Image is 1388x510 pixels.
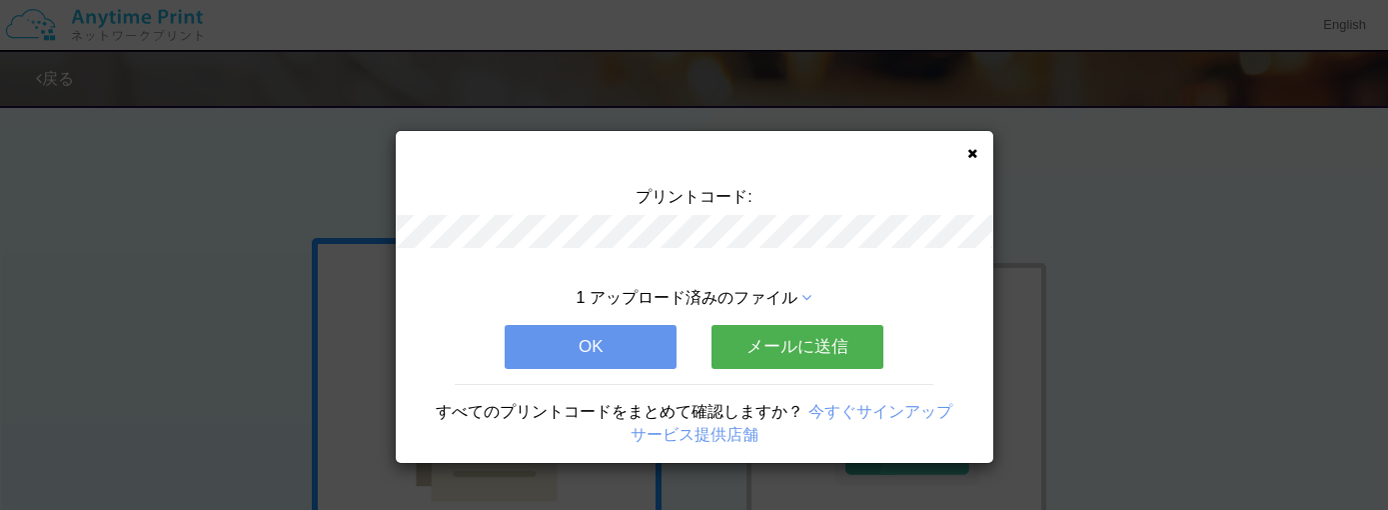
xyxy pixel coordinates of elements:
[808,403,952,420] a: 今すぐサインアップ
[577,289,797,306] span: 1 アップロード済みのファイル
[631,426,758,443] a: サービス提供店舗
[505,325,677,369] button: OK
[711,325,883,369] button: メールに送信
[436,403,803,420] span: すべてのプリントコードをまとめて確認しますか？
[636,188,751,205] span: プリントコード:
